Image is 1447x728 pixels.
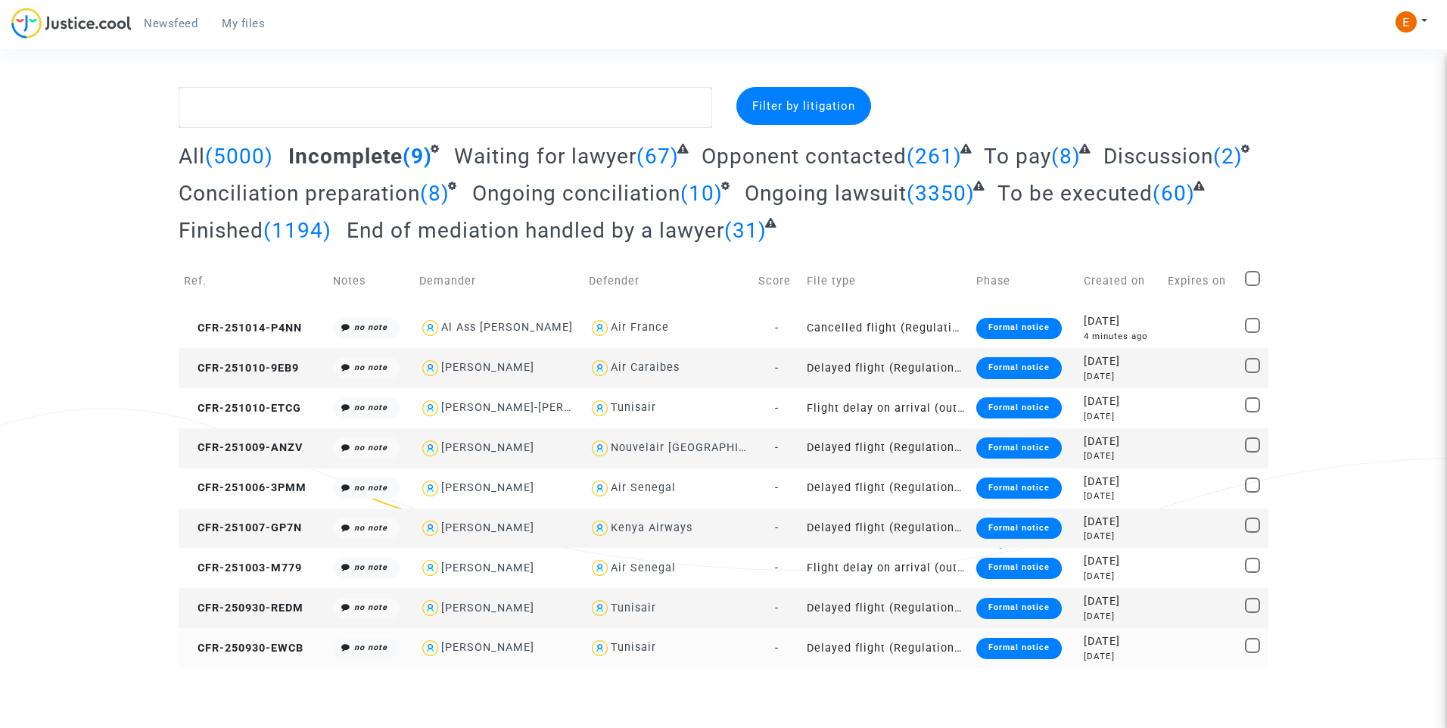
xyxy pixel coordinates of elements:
[419,637,441,659] img: icon-user.svg
[354,642,387,652] i: no note
[976,518,1062,539] div: Formal notice
[1084,593,1157,610] div: [DATE]
[775,481,779,494] span: -
[1084,394,1157,410] div: [DATE]
[1084,570,1157,583] div: [DATE]
[1162,254,1240,308] td: Expires on
[205,144,273,169] span: (5000)
[419,397,441,419] img: icon-user.svg
[184,642,303,655] span: CFR-250930-EWCB
[184,441,303,454] span: CFR-251009-ANZV
[611,441,785,454] div: Nouvelair [GEOGRAPHIC_DATA]
[976,437,1062,459] div: Formal notice
[589,357,611,379] img: icon-user.svg
[801,588,971,628] td: Delayed flight (Regulation EC 261/2004)
[354,322,387,332] i: no note
[984,144,1051,169] span: To pay
[419,597,441,619] img: icon-user.svg
[454,144,636,169] span: Waiting for lawyer
[184,402,301,415] span: CFR-251010-ETCG
[724,218,767,243] span: (31)
[1084,434,1157,450] div: [DATE]
[354,523,387,533] i: no note
[419,437,441,459] img: icon-user.svg
[184,481,307,494] span: CFR-251006-3PMM
[354,443,387,453] i: no note
[441,641,534,654] div: [PERSON_NAME]
[441,481,534,494] div: [PERSON_NAME]
[611,361,680,374] div: Air Caraibes
[636,144,679,169] span: (67)
[179,218,263,243] span: Finished
[441,321,573,334] div: Al Ass [PERSON_NAME]
[354,483,387,493] i: no note
[414,254,583,308] td: Demander
[1084,410,1157,423] div: [DATE]
[1084,353,1157,370] div: [DATE]
[611,602,656,614] div: Tunisair
[420,181,450,206] span: (8)
[801,548,971,588] td: Flight delay on arrival (outside of EU - Montreal Convention)
[801,388,971,428] td: Flight delay on arrival (outside of EU - Montreal Convention)
[589,518,611,540] img: icon-user.svg
[976,397,1062,418] div: Formal notice
[441,521,534,534] div: [PERSON_NAME]
[441,401,631,414] div: [PERSON_NAME]-[PERSON_NAME]
[589,397,611,419] img: icon-user.svg
[775,602,779,614] span: -
[907,144,962,169] span: (261)
[1396,11,1417,33] img: ACg8ocIeiFvHKe4dA5oeRFd_CiCnuxWUEc1A2wYhRJE3TTWt=s96-c
[589,478,611,499] img: icon-user.svg
[1084,474,1157,490] div: [DATE]
[775,402,779,415] span: -
[589,637,611,659] img: icon-user.svg
[1084,313,1157,330] div: [DATE]
[184,521,302,534] span: CFR-251007-GP7N
[611,321,669,334] div: Air France
[801,308,971,348] td: Cancelled flight (Regulation EC 261/2004)
[611,562,676,574] div: Air Senegal
[997,181,1153,206] span: To be executed
[1084,633,1157,650] div: [DATE]
[801,348,971,388] td: Delayed flight (Regulation EC 261/2004)
[611,641,656,654] div: Tunisair
[184,602,303,614] span: CFR-250930-REDM
[801,509,971,549] td: Delayed flight (Regulation EC 261/2004)
[179,181,420,206] span: Conciliation preparation
[419,557,441,579] img: icon-user.svg
[775,562,779,574] span: -
[222,17,265,30] span: My files
[441,361,534,374] div: [PERSON_NAME]
[1084,553,1157,570] div: [DATE]
[403,144,432,169] span: (9)
[1084,490,1157,502] div: [DATE]
[611,401,656,414] div: Tunisair
[441,602,534,614] div: [PERSON_NAME]
[132,12,210,35] a: Newsfeed
[801,254,971,308] td: File type
[801,628,971,668] td: Delayed flight (Regulation EC 261/2004)
[184,322,302,334] span: CFR-251014-P4NN
[1153,181,1195,206] span: (60)
[976,357,1062,378] div: Formal notice
[976,638,1062,659] div: Formal notice
[971,254,1079,308] td: Phase
[184,562,302,574] span: CFR-251003-M779
[144,17,198,30] span: Newsfeed
[680,181,723,206] span: (10)
[354,362,387,372] i: no note
[1084,514,1157,530] div: [DATE]
[775,362,779,375] span: -
[354,403,387,412] i: no note
[419,317,441,339] img: icon-user.svg
[347,218,724,243] span: End of mediation handled by a lawyer
[184,362,299,375] span: CFR-251010-9EB9
[753,254,801,308] td: Score
[210,12,277,35] a: My files
[976,598,1062,619] div: Formal notice
[775,322,779,334] span: -
[589,317,611,339] img: icon-user.svg
[441,441,534,454] div: [PERSON_NAME]
[1084,450,1157,462] div: [DATE]
[1084,530,1157,543] div: [DATE]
